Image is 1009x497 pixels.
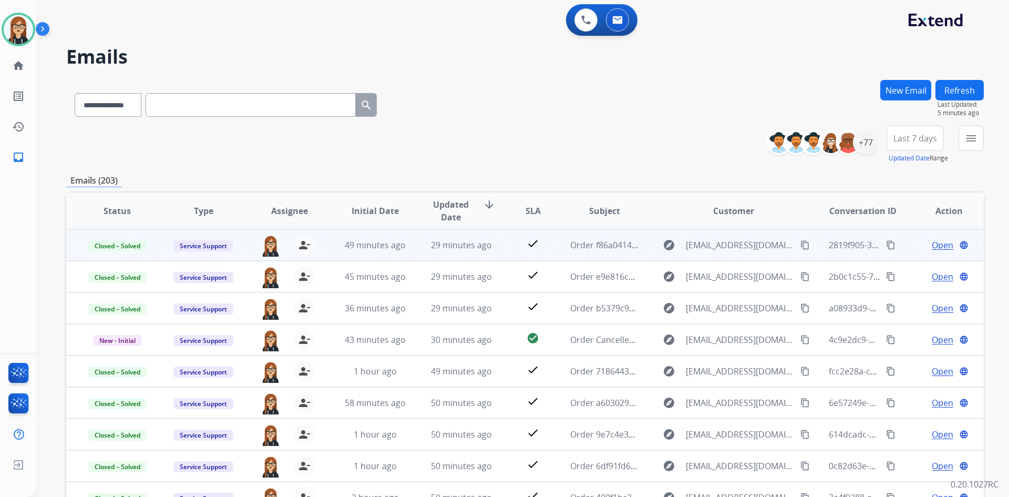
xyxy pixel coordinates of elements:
mat-icon: list_alt [12,90,25,103]
span: Closed – Solved [88,367,147,378]
mat-icon: person_remove [298,428,311,441]
mat-icon: check [527,427,539,439]
mat-icon: person_remove [298,460,311,472]
mat-icon: arrow_downward [483,198,496,211]
span: Order b5379c9c-5ef6-4c65-b56a-a79c9d35bbb8 [570,302,757,314]
span: Closed – Solved [88,461,147,472]
span: Updated Date [427,198,475,224]
mat-icon: content_copy [886,335,895,344]
mat-icon: content_copy [800,335,810,344]
th: Action [898,192,984,229]
span: 29 minutes ago [431,302,492,314]
span: 30 minutes ago [431,334,492,346]
mat-icon: content_copy [886,303,895,313]
span: fcc2e28a-c852-40a6-8b34-5498fa1e8c33 [829,366,985,377]
mat-icon: language [959,240,969,250]
img: agent-avatar [260,361,281,383]
span: [EMAIL_ADDRESS][DOMAIN_NAME] [686,333,794,346]
mat-icon: content_copy [800,240,810,250]
mat-icon: explore [663,270,675,283]
span: Type [194,205,213,217]
span: Order a6030296-cbe3-4d28-a4ae-1e00e81c9270 [570,397,758,409]
span: SLA [526,205,541,217]
mat-icon: content_copy [800,430,810,439]
span: 0c82d63e-a061-4789-95b0-e636db8ea5c1 [829,460,992,472]
span: [EMAIL_ADDRESS][DOMAIN_NAME] [686,397,794,409]
span: Last Updated: [938,100,984,109]
span: Initial Date [352,205,399,217]
span: Service Support [173,335,233,346]
div: +77 [853,130,878,155]
span: Service Support [173,367,233,378]
mat-icon: explore [663,302,675,315]
mat-icon: explore [663,428,675,441]
mat-icon: person_remove [298,270,311,283]
mat-icon: language [959,430,969,439]
span: 29 minutes ago [431,239,492,251]
span: Open [932,333,953,346]
mat-icon: person_remove [298,333,311,346]
mat-icon: inbox [12,151,25,164]
span: 6e57249e-6ac8-4454-ac00-ca463a4167d3 [829,397,990,409]
mat-icon: explore [663,460,675,472]
span: Closed – Solved [88,398,147,409]
span: Closed – Solved [88,430,147,441]
mat-icon: language [959,303,969,313]
mat-icon: check [527,269,539,281]
p: 0.20.1027RC [951,478,998,491]
mat-icon: content_copy [886,240,895,250]
mat-icon: content_copy [886,430,895,439]
span: [EMAIL_ADDRESS][DOMAIN_NAME] [686,428,794,441]
span: Service Support [173,272,233,283]
mat-icon: check [527,395,539,408]
button: Last 7 days [887,126,944,151]
span: Conversation ID [829,205,897,217]
mat-icon: content_copy [800,303,810,313]
span: Open [932,365,953,378]
span: Customer [713,205,754,217]
mat-icon: check_circle [527,332,539,344]
span: 4c9e2dc9-bfbb-42c2-81b4-abf90a3b8bd2 [829,334,990,346]
mat-icon: check [527,363,539,376]
mat-icon: search [360,99,373,111]
img: agent-avatar [260,235,281,257]
span: Service Support [173,240,233,251]
mat-icon: person_remove [298,397,311,409]
span: 1 hour ago [354,366,397,377]
span: Open [932,270,953,283]
button: New Email [880,80,931,100]
span: Order 6df91fd6-1984-4452-8d52-d1cb771276ab [570,460,756,472]
span: a08933d9-2c9f-4bbe-b1be-61898866c9dc [829,302,990,314]
span: Range [889,154,948,163]
img: agent-avatar [260,455,281,478]
span: [EMAIL_ADDRESS][DOMAIN_NAME] [686,365,794,378]
img: agent-avatar [260,329,281,351]
span: Closed – Solved [88,272,147,283]
span: 50 minutes ago [431,397,492,409]
img: agent-avatar [260,266,281,288]
mat-icon: content_copy [800,461,810,471]
mat-icon: content_copy [800,367,810,376]
span: 1 hour ago [354,429,397,440]
mat-icon: history [12,120,25,133]
span: Closed – Solved [88,303,147,315]
mat-icon: language [959,461,969,471]
mat-icon: person_remove [298,239,311,251]
button: Refresh [935,80,984,100]
span: 5 minutes ago [938,109,984,117]
mat-icon: language [959,272,969,281]
mat-icon: language [959,398,969,408]
img: avatar [4,15,33,44]
mat-icon: check [527,237,539,250]
h2: Emails [66,46,984,67]
span: 29 minutes ago [431,271,492,282]
mat-icon: explore [663,365,675,378]
img: agent-avatar [260,392,281,414]
span: 45 minutes ago [345,271,406,282]
span: [EMAIL_ADDRESS][DOMAIN_NAME] [686,270,794,283]
span: Order 7186443622 [570,366,643,377]
mat-icon: home [12,59,25,72]
span: 2819f905-3402-40c5-a420-37158a33c138 [829,239,987,251]
mat-icon: content_copy [886,461,895,471]
mat-icon: person_remove [298,302,311,315]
